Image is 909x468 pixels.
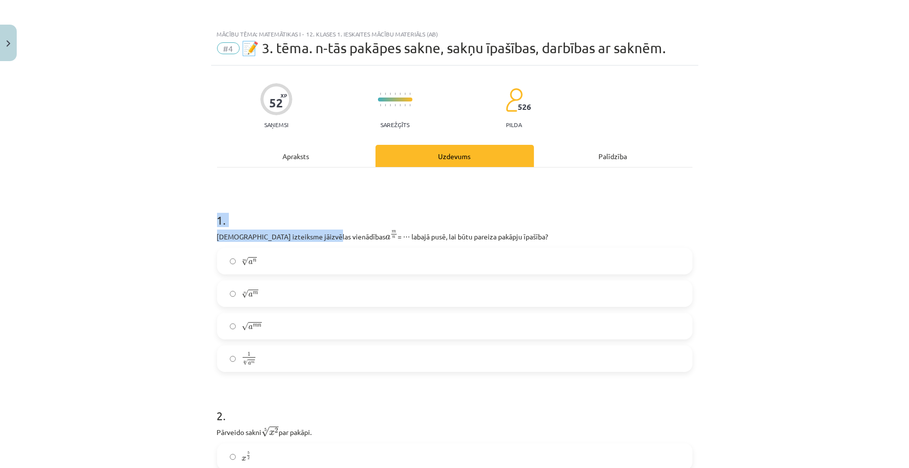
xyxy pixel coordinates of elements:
[248,362,251,365] span: a
[380,104,381,106] img: icon-short-line-57e1e144782c952c97e751825c79c345078a6d821885a25fce030b3d8c18986b.svg
[400,93,401,95] img: icon-short-line-57e1e144782c952c97e751825c79c345078a6d821885a25fce030b3d8c18986b.svg
[243,360,248,366] span: √
[405,93,406,95] img: icon-short-line-57e1e144782c952c97e751825c79c345078a6d821885a25fce030b3d8c18986b.svg
[249,260,253,265] span: a
[253,259,256,262] span: n
[400,104,401,106] img: icon-short-line-57e1e144782c952c97e751825c79c345078a6d821885a25fce030b3d8c18986b.svg
[385,104,386,106] img: icon-short-line-57e1e144782c952c97e751825c79c345078a6d821885a25fce030b3d8c18986b.svg
[386,235,391,240] span: a
[217,230,692,242] p: [DEMOGRAPHIC_DATA] izteiksme jāizvēlas vienādības = ⋯ labajā pusē, lai būtu pareiza pakāpju īpašība?
[242,257,249,266] span: √
[392,236,395,238] span: n
[275,428,279,433] span: 2
[395,104,396,106] img: icon-short-line-57e1e144782c952c97e751825c79c345078a6d821885a25fce030b3d8c18986b.svg
[251,361,254,364] span: m
[505,88,523,112] img: students-c634bb4e5e11cddfef0936a35e636f08e4e9abd3cc4e673bd6f9a4125e45ecb1.svg
[242,40,666,56] span: 📝 3. tēma. n-tās pakāpes sakne, sakņu īpašības, darbības ar saknēm.
[392,231,396,233] span: m
[518,102,531,111] span: 526
[506,121,522,128] p: pilda
[409,104,410,106] img: icon-short-line-57e1e144782c952c97e751825c79c345078a6d821885a25fce030b3d8c18986b.svg
[253,324,258,327] span: m
[269,96,283,110] div: 52
[395,93,396,95] img: icon-short-line-57e1e144782c952c97e751825c79c345078a6d821885a25fce030b3d8c18986b.svg
[217,42,240,54] span: #4
[390,93,391,95] img: icon-short-line-57e1e144782c952c97e751825c79c345078a6d821885a25fce030b3d8c18986b.svg
[217,31,692,37] div: Mācību tēma: Matemātikas i - 12. klases 1. ieskaites mācību materiāls (ab)
[253,292,258,295] span: m
[409,93,410,95] img: icon-short-line-57e1e144782c952c97e751825c79c345078a6d821885a25fce030b3d8c18986b.svg
[248,451,250,454] span: 5
[260,121,292,128] p: Saņemsi
[217,196,692,227] h1: 1 .
[376,145,534,167] div: Uzdevums
[380,121,409,128] p: Sarežģīts
[270,431,275,435] span: x
[249,325,253,330] span: a
[242,322,249,331] span: √
[262,427,270,437] span: √
[217,425,692,437] p: Pārveido sakni par pakāpi.
[385,93,386,95] img: icon-short-line-57e1e144782c952c97e751825c79c345078a6d821885a25fce030b3d8c18986b.svg
[380,93,381,95] img: icon-short-line-57e1e144782c952c97e751825c79c345078a6d821885a25fce030b3d8c18986b.svg
[258,324,261,327] span: n
[242,457,246,461] span: x
[242,290,249,298] span: √
[390,104,391,106] img: icon-short-line-57e1e144782c952c97e751825c79c345078a6d821885a25fce030b3d8c18986b.svg
[405,104,406,106] img: icon-short-line-57e1e144782c952c97e751825c79c345078a6d821885a25fce030b3d8c18986b.svg
[217,392,692,422] h1: 2 .
[281,93,287,98] span: XP
[534,145,692,167] div: Palīdzība
[248,457,250,460] span: 2
[6,40,10,47] img: icon-close-lesson-0947bae3869378f0d4975bcd49f059093ad1ed9edebbc8119c70593378902aed.svg
[217,145,376,167] div: Apraksts
[248,352,251,357] span: 1
[249,293,253,297] span: a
